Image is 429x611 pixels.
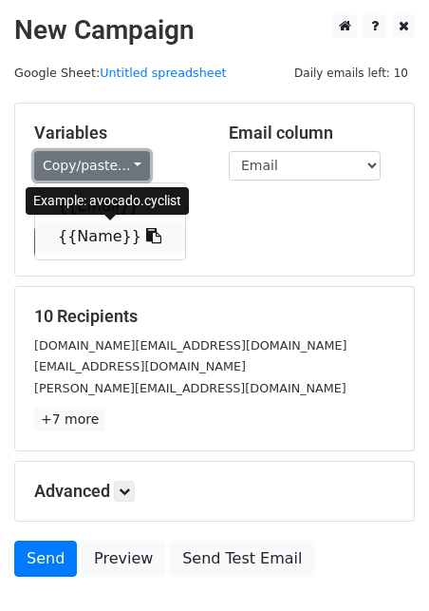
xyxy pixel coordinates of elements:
[14,541,77,577] a: Send
[229,123,395,143] h5: Email column
[82,541,165,577] a: Preview
[35,221,185,252] a: {{Name}}
[34,408,105,431] a: +7 more
[34,381,346,395] small: [PERSON_NAME][EMAIL_ADDRESS][DOMAIN_NAME]
[170,541,314,577] a: Send Test Email
[14,66,227,80] small: Google Sheet:
[34,123,200,143] h5: Variables
[34,338,346,353] small: [DOMAIN_NAME][EMAIL_ADDRESS][DOMAIN_NAME]
[26,187,189,215] div: Example: avocado.cyclist
[34,359,246,373] small: [EMAIL_ADDRESS][DOMAIN_NAME]
[14,14,415,47] h2: New Campaign
[34,481,395,502] h5: Advanced
[288,63,415,84] span: Daily emails left: 10
[334,520,429,611] iframe: Chat Widget
[34,151,150,181] a: Copy/paste...
[288,66,415,80] a: Daily emails left: 10
[100,66,226,80] a: Untitled spreadsheet
[34,306,395,327] h5: 10 Recipients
